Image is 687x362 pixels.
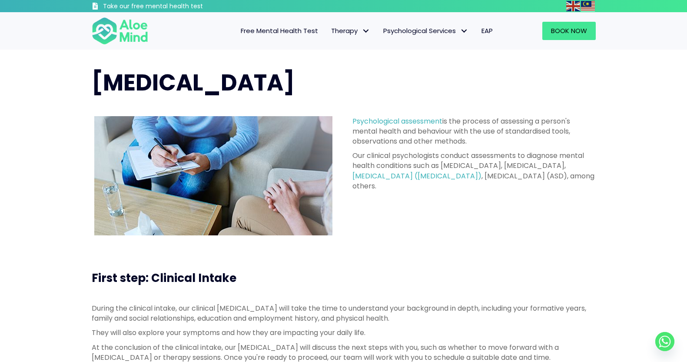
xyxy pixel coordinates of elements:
[325,22,377,40] a: TherapyTherapy: submenu
[352,171,481,181] a: [MEDICAL_DATA] ([MEDICAL_DATA])
[566,1,581,11] a: English
[103,2,249,11] h3: Take our free mental health test
[377,22,475,40] a: Psychological ServicesPsychological Services: submenu
[581,1,596,11] a: Malay
[331,26,370,35] span: Therapy
[481,26,493,35] span: EAP
[92,2,249,12] a: Take our free mental health test
[92,67,295,98] span: [MEDICAL_DATA]
[360,25,372,37] span: Therapy: submenu
[241,26,318,35] span: Free Mental Health Test
[566,1,580,11] img: en
[352,116,442,126] a: Psychological assessment
[352,116,596,147] p: is the process of assessing a person's mental health and behaviour with the use of standardised t...
[352,151,596,191] p: Our clinical psychologists conduct assessments to diagnose mental health conditions such as [MEDI...
[92,17,148,45] img: Aloe mind Logo
[581,1,595,11] img: ms
[92,328,596,338] p: They will also explore your symptoms and how they are impacting your daily life.
[655,332,674,351] a: Whatsapp
[159,22,499,40] nav: Menu
[542,22,596,40] a: Book Now
[92,303,596,323] p: During the clinical intake, our clinical [MEDICAL_DATA] will take the time to understand your bac...
[551,26,587,35] span: Book Now
[234,22,325,40] a: Free Mental Health Test
[475,22,499,40] a: EAP
[92,270,236,286] span: First step: Clinical Intake
[94,116,332,235] img: psychological assessment
[383,26,468,35] span: Psychological Services
[458,25,471,37] span: Psychological Services: submenu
